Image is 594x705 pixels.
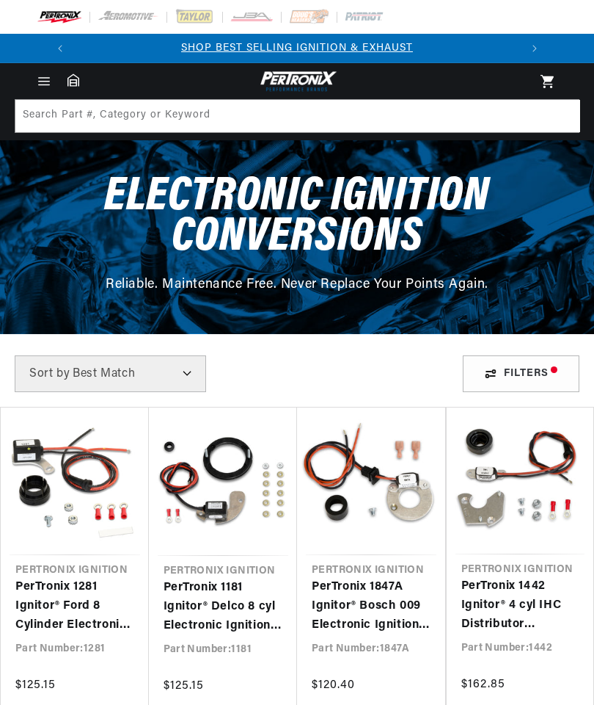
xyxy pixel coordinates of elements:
a: PerTronix 1181 Ignitor® Delco 8 cyl Electronic Ignition Conversion Kit [164,579,283,635]
span: Electronic Ignition Conversions [104,173,489,261]
a: PerTronix 1847A Ignitor® Bosch 009 Electronic Ignition Conversion Kit [312,578,430,634]
button: Translation missing: en.sections.announcements.previous_announcement [45,34,75,63]
img: Pertronix [257,69,337,93]
div: 1 of 2 [75,40,520,57]
input: Search Part #, Category or Keyword [15,100,580,132]
button: Translation missing: en.sections.announcements.next_announcement [520,34,549,63]
a: PerTronix 1442 Ignitor® 4 cyl IHC Distributor Electronic Ignition Conversion Kit [461,577,579,634]
a: SHOP BEST SELLING IGNITION & EXHAUST [181,43,413,54]
span: Sort by [29,368,70,380]
a: PerTronix 1281 Ignitor® Ford 8 Cylinder Electronic Ignition Conversion Kit [15,578,134,634]
div: Filters [463,355,579,392]
summary: Menu [28,73,60,90]
a: Garage: 0 item(s) [67,73,79,87]
span: Reliable. Maintenance Free. Never Replace Your Points Again. [106,278,488,292]
div: Announcement [75,40,520,57]
select: Sort by [15,355,206,392]
button: Search Part #, Category or Keyword [546,100,579,132]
